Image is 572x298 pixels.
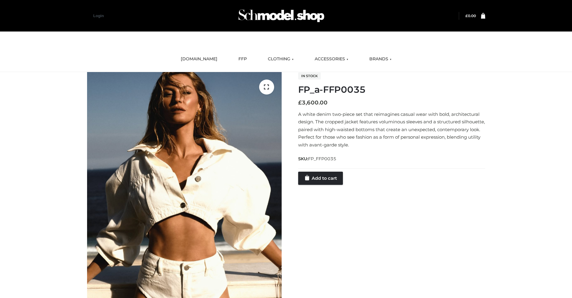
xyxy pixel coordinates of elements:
a: BRANDS [365,53,396,66]
a: Login [93,14,104,18]
h1: FP_a-FFP0035 [298,84,485,95]
span: In stock [298,72,321,80]
bdi: 0.00 [465,14,476,18]
a: CLOTHING [263,53,298,66]
a: [DOMAIN_NAME] [176,53,222,66]
span: £ [298,99,302,106]
a: £0.00 [465,14,476,18]
a: FFP [234,53,251,66]
span: £ [465,14,468,18]
a: ACCESSORIES [310,53,353,66]
bdi: 3,600.00 [298,99,328,106]
span: FP_FFP0035 [308,156,336,161]
a: Add to cart [298,172,343,185]
img: Schmodel Admin 964 [236,4,326,28]
span: SKU: [298,155,337,162]
p: A white denim two-piece set that reimagines casual wear with bold, architectural design. The crop... [298,110,485,149]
